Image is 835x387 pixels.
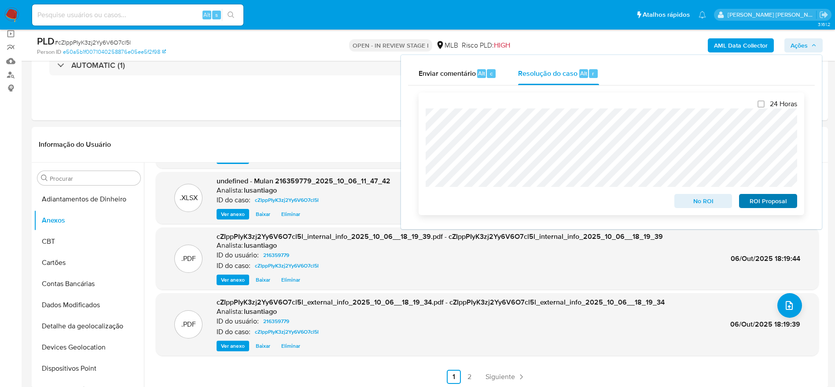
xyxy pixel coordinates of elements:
[244,186,277,195] h6: lusantiago
[217,327,250,336] p: ID do caso:
[71,60,125,70] h3: AUTOMATIC (1)
[708,38,774,52] button: AML Data Collector
[49,55,810,75] div: AUTOMATIC (1)
[34,252,144,273] button: Cartões
[156,370,819,384] nav: Paginación
[217,297,665,307] span: cZIppPIyK3zj2Yy6V6O7cl5l_external_info_2025_10_06__18_19_34.pdf - cZIppPIyK3zj2Yy6V6O7cl5l_extern...
[217,231,663,242] span: cZIppPIyK3zj2Yy6V6O7cl5l_internal_info_2025_10_06__18_19_39.pdf - cZIppPIyK3zj2Yy6V6O7cl5l_intern...
[181,320,196,329] p: .PDF
[34,337,144,358] button: Devices Geolocation
[592,69,594,78] span: r
[263,316,289,327] span: 216359779
[221,275,245,284] span: Ver anexo
[714,38,768,52] b: AML Data Collector
[37,34,55,48] b: PLD
[217,241,243,250] p: Analista:
[784,38,823,52] button: Ações
[34,316,144,337] button: Detalhe da geolocalização
[436,41,458,50] div: MLB
[217,307,243,316] p: Analista:
[256,342,270,350] span: Baixar
[39,140,111,149] h1: Informação do Usuário
[34,189,144,210] button: Adiantamentos de Dinheiro
[221,154,245,163] span: Ver anexo
[217,196,250,205] p: ID do caso:
[217,209,249,220] button: Ver anexo
[819,10,828,19] a: Sair
[251,260,322,271] a: cZIppPIyK3zj2Yy6V6O7cl5l
[217,251,259,260] p: ID do usuário:
[643,10,690,19] span: Atalhos rápidos
[217,317,259,326] p: ID do usuário:
[34,294,144,316] button: Dados Modificados
[281,342,300,350] span: Eliminar
[215,11,218,19] span: s
[34,273,144,294] button: Contas Bancárias
[251,209,275,220] button: Baixar
[730,319,800,329] span: 06/Out/2025 18:19:39
[758,100,765,108] input: 24 Horas
[494,40,510,50] span: HIGH
[217,341,249,351] button: Ver anexo
[251,341,275,351] button: Baixar
[463,370,477,384] a: Ir a la página 2
[221,210,245,219] span: Ver anexo
[34,358,144,379] button: Dispositivos Point
[777,293,802,318] button: upload-file
[281,154,300,163] span: Eliminar
[256,210,270,219] span: Baixar
[462,41,510,50] span: Risco PLD:
[37,48,61,56] b: Person ID
[281,275,300,284] span: Eliminar
[244,307,277,316] h6: lusantiago
[818,21,831,28] span: 3.161.2
[277,209,305,220] button: Eliminar
[255,260,319,271] span: cZIppPIyK3zj2Yy6V6O7cl5l
[256,275,270,284] span: Baixar
[251,275,275,285] button: Baixar
[34,231,144,252] button: CBT
[203,11,210,19] span: Alt
[263,250,289,260] span: 216359779
[41,175,48,182] button: Procurar
[277,341,305,351] button: Eliminar
[181,254,196,264] p: .PDF
[260,250,293,260] a: 216359779
[745,195,791,207] span: ROI Proposal
[739,194,797,208] button: ROI Proposal
[34,210,144,231] button: Anexos
[580,69,587,78] span: Alt
[217,275,249,285] button: Ver anexo
[255,195,319,205] span: cZIppPIyK3zj2Yy6V6O7cl5l
[419,68,476,78] span: Enviar comentário
[447,370,461,384] a: Ir a la página 1
[50,175,137,182] input: Procurar
[221,342,245,350] span: Ver anexo
[482,370,529,384] a: Siguiente
[791,38,808,52] span: Ações
[490,69,493,78] span: c
[518,68,578,78] span: Resolução do caso
[277,275,305,285] button: Eliminar
[217,261,250,270] p: ID do caso:
[681,195,726,207] span: No ROI
[728,11,817,19] p: lucas.santiago@mercadolivre.com
[281,210,300,219] span: Eliminar
[251,327,322,337] a: cZIppPIyK3zj2Yy6V6O7cl5l
[222,9,240,21] button: search-icon
[770,100,797,108] span: 24 Horas
[349,39,432,52] p: OPEN - IN REVIEW STAGE I
[674,194,732,208] button: No ROI
[217,186,243,195] p: Analista:
[255,327,319,337] span: cZIppPIyK3zj2Yy6V6O7cl5l
[251,195,322,205] a: cZIppPIyK3zj2Yy6V6O7cl5l
[478,69,485,78] span: Alt
[731,253,800,264] span: 06/Out/2025 18:19:44
[63,48,166,56] a: e50a5b1f0071040258876e05ee5f2f98
[32,9,243,21] input: Pesquise usuários ou casos...
[244,241,277,250] h6: lusantiago
[55,38,131,47] span: # cZIppPIyK3zj2Yy6V6O7cl5l
[217,176,390,186] span: undefined - Mulan 216359779_2025_10_06_11_47_42
[180,193,198,203] p: .XLSX
[256,154,270,163] span: Baixar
